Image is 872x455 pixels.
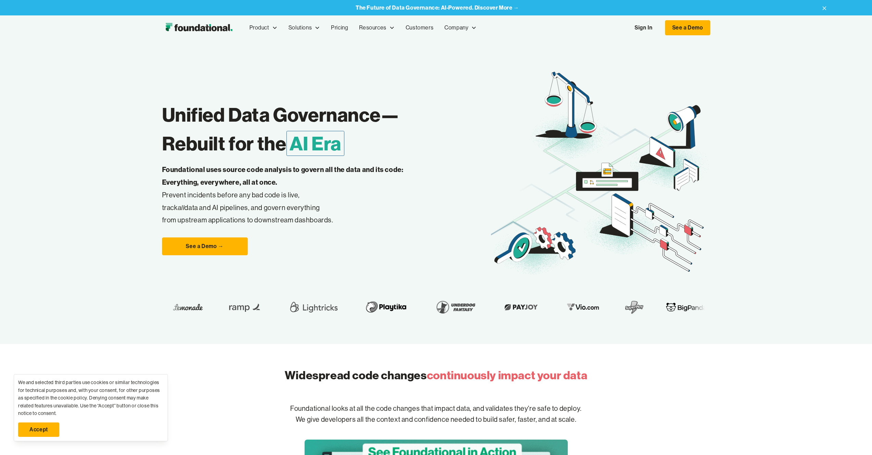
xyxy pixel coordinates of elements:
[356,4,519,11] a: The Future of Data Governance: AI-Powered. Discover More →
[162,165,404,186] strong: Foundational uses source code analysis to govern all the data and its code: Everything, everywher...
[666,302,707,312] img: BigPanda
[362,297,411,317] img: Playtika
[162,21,236,35] a: home
[162,237,248,255] a: See a Demo →
[427,368,587,382] span: continuously impact your data
[173,302,203,312] img: Lemonade
[439,16,482,39] div: Company
[225,297,266,317] img: Ramp
[444,23,468,32] div: Company
[288,23,312,32] div: Solutions
[359,23,386,32] div: Resources
[286,131,345,156] span: AI Era
[217,392,655,436] p: Foundational looks at all the code changes that impact data, and validates they're safe to deploy...
[665,20,710,35] a: See a Demo
[162,163,425,226] p: Prevent incidents before any bad code is live, track data and AI pipelines, and govern everything...
[326,16,354,39] a: Pricing
[563,302,603,312] img: Vio.com
[249,23,269,32] div: Product
[625,297,644,317] img: SuperPlay
[244,16,283,39] div: Product
[162,21,236,35] img: Foundational Logo
[354,16,400,39] div: Resources
[288,297,340,317] img: Lightricks
[283,16,326,39] div: Solutions
[628,21,659,35] a: Sign In
[162,100,491,158] h1: Unified Data Governance— Rebuilt for the
[178,203,185,212] em: all
[285,367,587,383] h2: Widespread code changes
[18,379,163,417] div: We and selected third parties use cookies or similar technologies for technical purposes and, wit...
[838,422,872,455] iframe: Chat Widget
[432,297,479,317] img: Underdog Fantasy
[400,16,439,39] a: Customers
[18,422,59,437] a: Accept
[501,302,541,312] img: Payjoy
